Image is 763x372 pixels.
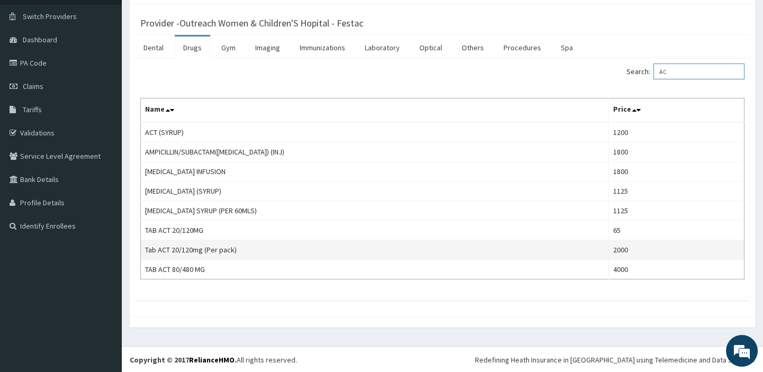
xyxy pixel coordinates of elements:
[475,355,755,365] div: Redefining Heath Insurance in [GEOGRAPHIC_DATA] using Telemedicine and Data Science!
[356,37,408,59] a: Laboratory
[135,37,172,59] a: Dental
[141,260,609,279] td: TAB ACT 80/480 MG
[140,19,363,28] h3: Provider - Outreach Women & Children'S Hopital - Festac
[5,255,202,292] textarea: Type your message and hit 'Enter'
[141,240,609,260] td: Tab ACT 20/120mg (Per pack)
[174,5,199,31] div: Minimize live chat window
[141,201,609,221] td: [MEDICAL_DATA] SYRUP (PER 60MLS)
[609,221,744,240] td: 65
[626,63,744,79] label: Search:
[175,37,210,59] a: Drugs
[609,201,744,221] td: 1125
[23,12,77,21] span: Switch Providers
[552,37,581,59] a: Spa
[141,98,609,123] th: Name
[609,98,744,123] th: Price
[609,142,744,162] td: 1800
[141,142,609,162] td: AMPICILLIN/SUBACTAM([MEDICAL_DATA]) (INJ)
[213,37,244,59] a: Gym
[23,35,57,44] span: Dashboard
[61,116,146,223] span: We're online!
[653,63,744,79] input: Search:
[247,37,289,59] a: Imaging
[609,122,744,142] td: 1200
[55,59,178,73] div: Chat with us now
[141,162,609,182] td: [MEDICAL_DATA] INFUSION
[609,182,744,201] td: 1125
[609,162,744,182] td: 1800
[141,122,609,142] td: ACT (SYRUP)
[411,37,451,59] a: Optical
[495,37,550,59] a: Procedures
[453,37,492,59] a: Others
[23,105,42,114] span: Tariffs
[141,182,609,201] td: [MEDICAL_DATA] (SYRUP)
[23,81,43,91] span: Claims
[609,260,744,279] td: 4000
[20,53,43,79] img: d_794563401_company_1708531726252_794563401
[609,240,744,260] td: 2000
[189,355,235,365] a: RelianceHMO
[141,221,609,240] td: TAB ACT 20/120MG
[130,355,237,365] strong: Copyright © 2017 .
[291,37,354,59] a: Immunizations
